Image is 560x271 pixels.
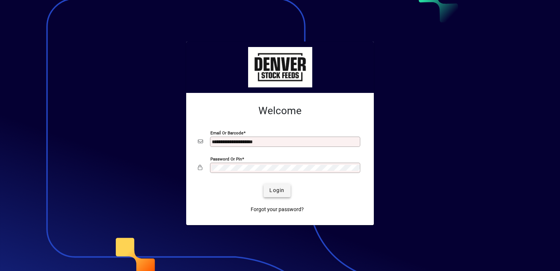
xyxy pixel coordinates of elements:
[248,203,307,216] a: Forgot your password?
[210,130,243,135] mat-label: Email or Barcode
[269,187,284,194] span: Login
[198,105,362,117] h2: Welcome
[210,156,242,161] mat-label: Password or Pin
[251,206,304,213] span: Forgot your password?
[264,184,290,197] button: Login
